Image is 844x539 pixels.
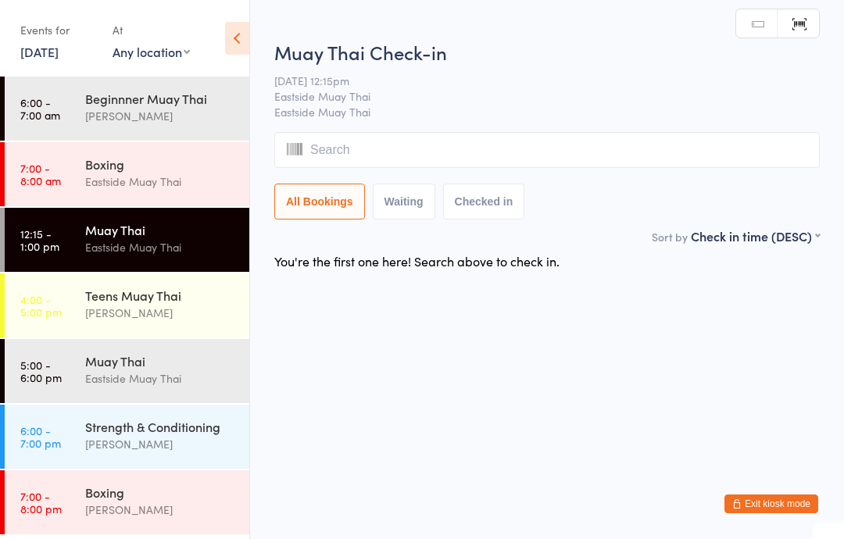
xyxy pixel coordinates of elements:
button: Waiting [373,184,435,220]
time: 7:00 - 8:00 am [20,162,61,187]
div: Teens Muay Thai [85,287,236,304]
button: Exit kiosk mode [724,494,818,513]
input: Search [274,132,820,168]
time: 6:00 - 7:00 am [20,96,60,121]
div: Events for [20,17,97,43]
a: 6:00 -7:00 pmStrength & Conditioning[PERSON_NAME] [5,405,249,469]
div: Eastside Muay Thai [85,238,236,256]
div: Any location [113,43,190,60]
div: [PERSON_NAME] [85,107,236,125]
div: Strength & Conditioning [85,418,236,435]
time: 12:15 - 1:00 pm [20,227,59,252]
a: [DATE] [20,43,59,60]
div: [PERSON_NAME] [85,435,236,453]
div: Boxing [85,484,236,501]
div: Boxing [85,155,236,173]
div: Eastside Muay Thai [85,369,236,387]
span: Eastside Muay Thai [274,88,796,104]
div: Check in time (DESC) [691,227,820,245]
a: 5:00 -6:00 pmMuay ThaiEastside Muay Thai [5,339,249,403]
time: 4:00 - 5:00 pm [20,293,62,318]
label: Sort by [652,229,688,245]
a: 7:00 -8:00 pmBoxing[PERSON_NAME] [5,470,249,534]
div: Muay Thai [85,352,236,369]
time: 7:00 - 8:00 pm [20,490,62,515]
button: All Bookings [274,184,365,220]
button: Checked in [443,184,525,220]
div: Muay Thai [85,221,236,238]
div: [PERSON_NAME] [85,501,236,519]
div: At [113,17,190,43]
a: 12:15 -1:00 pmMuay ThaiEastside Muay Thai [5,208,249,272]
div: You're the first one here! Search above to check in. [274,252,560,269]
a: 7:00 -8:00 amBoxingEastside Muay Thai [5,142,249,206]
a: 6:00 -7:00 amBeginnner Muay Thai[PERSON_NAME] [5,77,249,141]
span: [DATE] 12:15pm [274,73,796,88]
time: 6:00 - 7:00 pm [20,424,61,449]
a: 4:00 -5:00 pmTeens Muay Thai[PERSON_NAME] [5,273,249,337]
time: 5:00 - 6:00 pm [20,359,62,384]
h2: Muay Thai Check-in [274,39,820,65]
div: [PERSON_NAME] [85,304,236,322]
div: Eastside Muay Thai [85,173,236,191]
div: Beginnner Muay Thai [85,90,236,107]
span: Eastside Muay Thai [274,104,820,120]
